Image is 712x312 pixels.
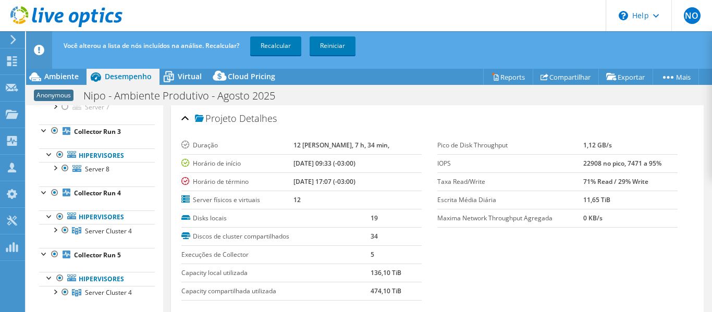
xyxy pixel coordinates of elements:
[228,71,275,81] span: Cloud Pricing
[39,210,155,224] a: Hipervisores
[371,232,378,241] b: 34
[39,286,155,299] a: Server Cluster 4
[181,140,293,151] label: Duração
[178,71,202,81] span: Virtual
[85,103,109,111] span: Server 7
[74,127,121,136] b: Collector Run 3
[85,165,109,173] span: Server 8
[483,69,533,85] a: Reports
[181,249,370,260] label: Execuções de Collector
[181,177,293,187] label: Horário de término
[583,141,612,149] b: 1,12 GB/s
[39,124,155,138] a: Collector Run 3
[39,272,155,285] a: Hipervisores
[437,213,583,223] label: Maxima Network Throughput Agregada
[250,36,301,55] a: Recalcular
[437,195,583,205] label: Escrita Média Diária
[181,286,370,296] label: Capacity compartilhada utilizada
[583,177,648,186] b: 71% Read / 29% Write
[437,140,583,151] label: Pico de Disk Throughput
[44,71,79,81] span: Ambiente
[34,90,73,101] span: Anonymous
[293,159,355,168] b: [DATE] 09:33 (-03:00)
[371,214,378,222] b: 19
[85,227,132,235] span: Server Cluster 4
[64,41,239,50] span: Você alterou a lista de nós incluídos na análise. Recalcular?
[181,268,370,278] label: Capacity local utilizada
[583,195,610,204] b: 11,65 TiB
[39,162,155,176] a: Server 8
[371,250,374,259] b: 5
[181,158,293,169] label: Horário de início
[74,251,121,259] b: Collector Run 5
[195,114,237,124] span: Projeto
[39,101,155,114] a: Server 7
[583,159,661,168] b: 22908 no pico, 7471 a 95%
[619,11,628,20] svg: \n
[371,268,401,277] b: 136,10 TiB
[293,195,301,204] b: 12
[39,148,155,162] a: Hipervisores
[371,286,401,295] b: 474,10 TiB
[39,186,155,200] a: Collector Run 4
[437,177,583,187] label: Taxa Read/Write
[653,69,699,85] a: Mais
[181,213,370,223] label: Disks locais
[74,189,121,197] b: Collector Run 4
[85,288,132,297] span: Server Cluster 4
[181,231,370,242] label: Discos de cluster compartilhados
[181,195,293,205] label: Server físicos e virtuais
[39,224,155,238] a: Server Cluster 4
[39,248,155,261] a: Collector Run 5
[533,69,599,85] a: Compartilhar
[239,112,277,124] span: Detalhes
[293,177,355,186] b: [DATE] 17:07 (-03:00)
[293,141,389,149] b: 12 [PERSON_NAME], 7 h, 34 min,
[437,158,583,169] label: IOPS
[598,69,653,85] a: Exportar
[105,71,152,81] span: Desempenho
[310,36,355,55] a: Reiniciar
[583,214,603,222] b: 0 KB/s
[684,7,701,24] span: NO
[79,90,291,102] h1: Nipo - Ambiente Produtivo - Agosto 2025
